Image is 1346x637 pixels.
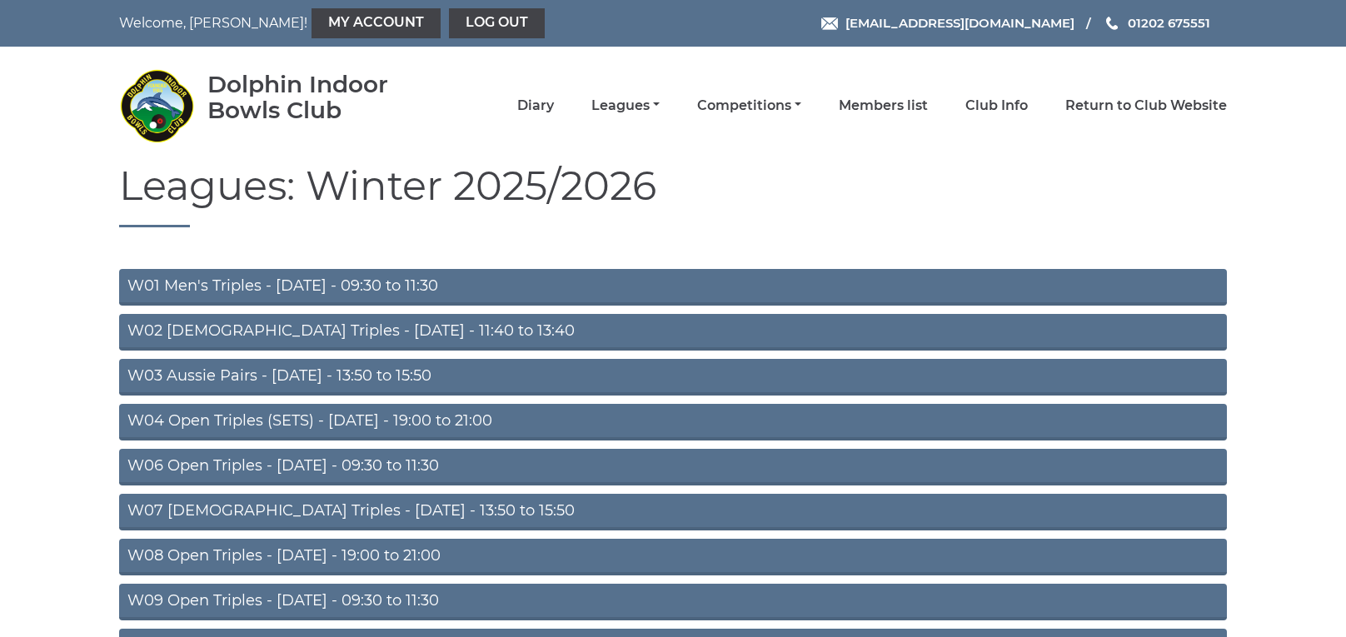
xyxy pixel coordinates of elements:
[207,72,436,123] div: Dolphin Indoor Bowls Club
[1065,97,1227,115] a: Return to Club Website
[119,68,194,143] img: Dolphin Indoor Bowls Club
[312,8,441,38] a: My Account
[1106,17,1118,30] img: Phone us
[119,359,1227,396] a: W03 Aussie Pairs - [DATE] - 13:50 to 15:50
[821,13,1074,32] a: Email [EMAIL_ADDRESS][DOMAIN_NAME]
[119,269,1227,306] a: W01 Men's Triples - [DATE] - 09:30 to 11:30
[1104,13,1210,32] a: Phone us 01202 675551
[965,97,1028,115] a: Club Info
[119,584,1227,620] a: W09 Open Triples - [DATE] - 09:30 to 11:30
[839,97,928,115] a: Members list
[517,97,554,115] a: Diary
[821,17,838,30] img: Email
[119,314,1227,351] a: W02 [DEMOGRAPHIC_DATA] Triples - [DATE] - 11:40 to 13:40
[119,494,1227,530] a: W07 [DEMOGRAPHIC_DATA] Triples - [DATE] - 13:50 to 15:50
[845,15,1074,31] span: [EMAIL_ADDRESS][DOMAIN_NAME]
[591,97,660,115] a: Leagues
[119,8,566,38] nav: Welcome, [PERSON_NAME]!
[119,404,1227,440] a: W04 Open Triples (SETS) - [DATE] - 19:00 to 21:00
[449,8,545,38] a: Log out
[119,449,1227,485] a: W06 Open Triples - [DATE] - 09:30 to 11:30
[119,539,1227,575] a: W08 Open Triples - [DATE] - 19:00 to 21:00
[697,97,801,115] a: Competitions
[119,164,1227,227] h1: Leagues: Winter 2025/2026
[1128,15,1210,31] span: 01202 675551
